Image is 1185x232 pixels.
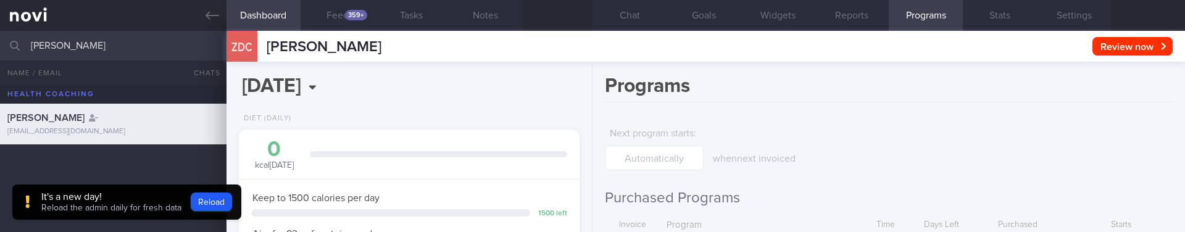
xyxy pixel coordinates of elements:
div: Diet (Daily) [239,114,291,123]
button: Reload [191,193,232,211]
label: Next program starts : [610,127,699,139]
span: Keep to 1500 calories per day [252,193,380,203]
span: [PERSON_NAME] [267,39,381,54]
div: kcal [DATE] [251,139,297,172]
div: 0 [251,139,297,160]
span: Reload the admin daily for fresh data [41,204,181,212]
div: [EMAIL_ADDRESS][DOMAIN_NAME] [7,127,219,136]
h1: Programs [605,74,1173,102]
div: 359+ [345,10,367,20]
div: It's a new day! [41,191,181,203]
button: Chats [177,60,227,85]
button: Review now [1092,37,1173,56]
p: when next invoiced [713,152,913,165]
h2: Purchased Programs [605,189,1173,207]
input: Automatically [605,146,704,170]
span: [PERSON_NAME] [7,113,85,123]
div: ZDC [223,23,260,71]
div: 1500 left [536,209,567,218]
